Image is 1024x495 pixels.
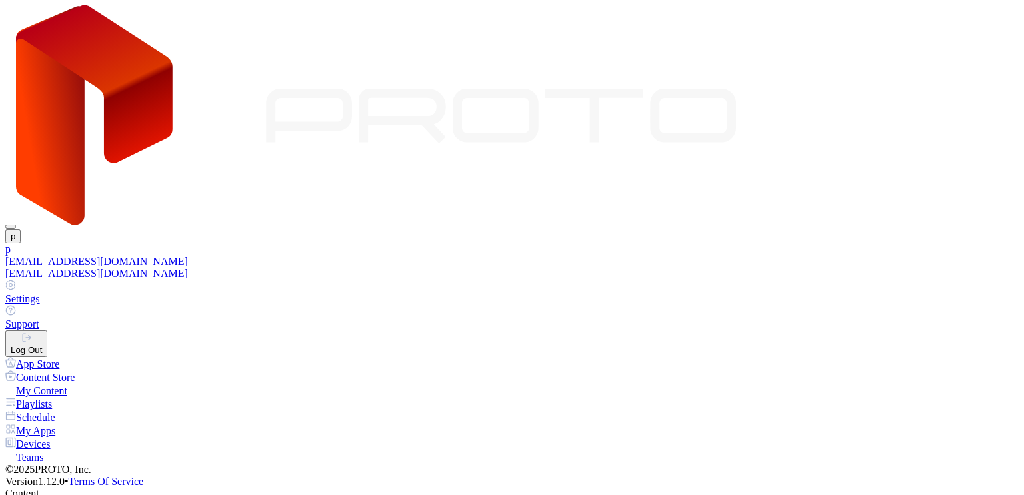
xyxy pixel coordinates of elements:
[5,256,1019,268] div: [EMAIL_ADDRESS][DOMAIN_NAME]
[5,424,1019,437] a: My Apps
[5,437,1019,450] a: Devices
[5,243,1019,256] div: p
[5,330,47,357] button: Log Out
[5,384,1019,397] a: My Content
[5,476,69,487] span: Version 1.12.0 •
[5,410,1019,424] a: Schedule
[69,476,144,487] a: Terms Of Service
[5,243,1019,280] a: p[EMAIL_ADDRESS][DOMAIN_NAME][EMAIL_ADDRESS][DOMAIN_NAME]
[11,345,42,355] div: Log Out
[5,318,1019,330] div: Support
[5,280,1019,305] a: Settings
[5,450,1019,464] a: Teams
[5,293,1019,305] div: Settings
[5,357,1019,370] a: App Store
[5,397,1019,410] a: Playlists
[5,305,1019,330] a: Support
[5,370,1019,384] a: Content Store
[5,268,1019,280] div: [EMAIL_ADDRESS][DOMAIN_NAME]
[5,229,21,243] button: p
[5,464,1019,476] div: © 2025 PROTO, Inc.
